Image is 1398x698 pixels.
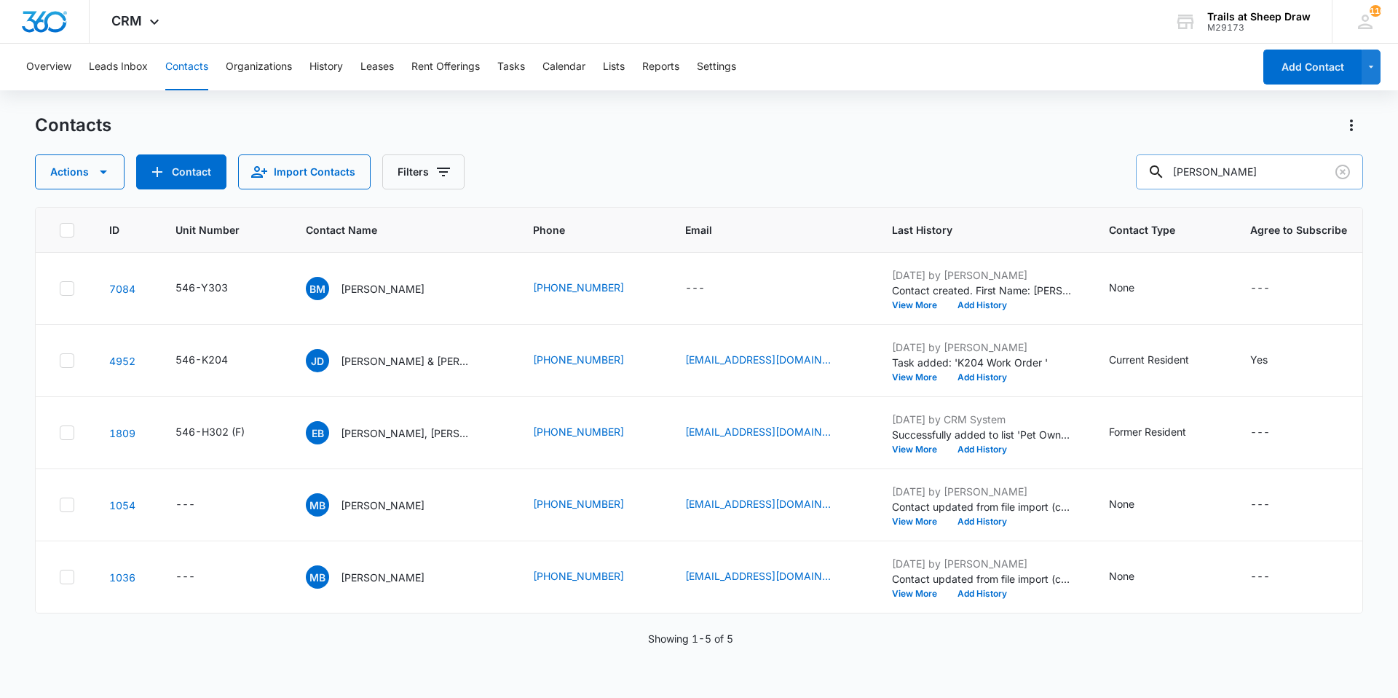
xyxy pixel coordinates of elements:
span: Agree to Subscribe [1250,222,1347,238]
div: Contact Name - Matt Brooks - Select to Edit Field [306,565,451,589]
div: Phone - (970) 397-5760 - Select to Edit Field [533,352,650,369]
div: None [1109,280,1134,295]
a: Navigate to contact details page for Brooks Maldonado [109,283,135,295]
a: [EMAIL_ADDRESS][DOMAIN_NAME] [685,352,831,367]
p: [DATE] by [PERSON_NAME] [892,340,1074,355]
span: Last History [892,222,1053,238]
button: Calendar [542,44,585,90]
span: MB [306,493,329,517]
button: Add History [947,301,1017,310]
div: Unit Number - 546-Y303 - Select to Edit Field [175,280,254,297]
span: Contact Name [306,222,477,238]
button: Actions [1340,114,1363,137]
div: None [1109,568,1134,584]
div: Contact Type - Former Resident - Select to Edit Field [1109,424,1212,442]
div: Email - mattbrooks70@gmail.com - Select to Edit Field [685,568,857,586]
div: Unit Number - - Select to Edit Field [175,496,221,514]
button: Actions [35,154,125,189]
button: Add History [947,373,1017,382]
div: Contact Type - None - Select to Edit Field [1109,496,1161,514]
a: [PHONE_NUMBER] [533,352,624,367]
button: View More [892,589,947,598]
button: View More [892,373,947,382]
div: Email - - Select to Edit Field [685,280,731,297]
a: [PHONE_NUMBER] [533,496,624,511]
a: [PHONE_NUMBER] [533,280,624,295]
div: Contact Name - Elise Brooks, Joshua Kesterson, Ava Bennett & Jackson Rockwell - Select to Edit Field [306,421,498,444]
div: Contact Name - Brooks Maldonado - Select to Edit Field [306,277,451,300]
button: Add History [947,517,1017,526]
span: Contact Type [1109,222,1194,238]
p: Contact created. First Name: [PERSON_NAME] Last Name: [PERSON_NAME] Phone: [PHONE_NUMBER] Source:... [892,283,1074,298]
a: Navigate to contact details page for Joshua Dillon Kesterson & Elise Brooks [109,355,135,367]
button: Rent Offerings [411,44,480,90]
div: Phone - (970) 397-3992 - Select to Edit Field [533,280,650,297]
button: History [309,44,343,90]
a: [PHONE_NUMBER] [533,568,624,584]
span: BM [306,277,329,300]
div: 546-Y303 [175,280,228,295]
p: [DATE] by [PERSON_NAME] [892,267,1074,283]
div: Yes [1250,352,1268,367]
div: --- [1250,568,1270,586]
p: [DATE] by [PERSON_NAME] [892,556,1074,571]
button: Add Contact [136,154,226,189]
p: [PERSON_NAME] & [PERSON_NAME] [341,353,472,369]
span: JD [306,349,329,372]
div: Contact Type - None - Select to Edit Field [1109,280,1161,297]
div: Contact Name - Matthew Brooks - Select to Edit Field [306,493,451,517]
div: --- [175,568,195,586]
div: Email - mattbrooks70@gmail.com - Select to Edit Field [685,496,857,514]
div: notifications count [1370,5,1381,17]
button: Add History [947,445,1017,454]
div: --- [685,280,705,297]
button: Contacts [165,44,208,90]
span: Unit Number [175,222,271,238]
span: MB [306,565,329,589]
button: Organizations [226,44,292,90]
div: Unit Number - 546-K204 - Select to Edit Field [175,352,254,369]
div: --- [1250,280,1270,297]
a: [EMAIL_ADDRESS][DOMAIN_NAME] [685,424,831,439]
a: [EMAIL_ADDRESS][DOMAIN_NAME] [685,568,831,584]
div: Phone - (970) 833-0173 - Select to Edit Field [533,568,650,586]
button: Clear [1331,160,1354,184]
p: [DATE] by [PERSON_NAME] [892,484,1074,499]
div: 546-H302 (F) [175,424,245,439]
p: Successfully added to list 'Pet Owners'. [892,427,1074,442]
div: --- [175,496,195,514]
p: Contact updated from file import (contacts-20231023195256.csv): -- [892,499,1074,514]
div: Unit Number - 546-H302 (F) - Select to Edit Field [175,424,271,442]
button: Add Contact [1263,50,1362,85]
button: Settings [697,44,736,90]
div: Former Resident [1109,424,1186,439]
button: Lists [603,44,625,90]
div: account name [1207,11,1311,23]
p: [PERSON_NAME] [341,498,424,513]
div: --- [1250,496,1270,514]
div: Agree to Subscribe - - Select to Edit Field [1250,568,1296,586]
button: Tasks [497,44,525,90]
div: account id [1207,23,1311,33]
button: View More [892,301,947,310]
div: Contact Type - None - Select to Edit Field [1109,568,1161,586]
button: Reports [642,44,679,90]
p: Task added: 'K204 Work Order ' [892,355,1074,370]
input: Search Contacts [1136,154,1363,189]
div: Agree to Subscribe - - Select to Edit Field [1250,496,1296,514]
div: --- [1250,424,1270,442]
div: Phone - (719) 401-8779 - Select to Edit Field [533,424,650,442]
div: Phone - (970) 833-0173 - Select to Edit Field [533,496,650,514]
div: Unit Number - - Select to Edit Field [175,568,221,586]
div: Agree to Subscribe - - Select to Edit Field [1250,280,1296,297]
div: Email - elisebrooks844@gmail.com - Select to Edit Field [685,424,857,442]
span: EB [306,421,329,444]
p: [PERSON_NAME] [341,570,424,585]
button: View More [892,445,947,454]
button: Leads Inbox [89,44,148,90]
span: CRM [111,13,142,28]
div: Agree to Subscribe - Yes - Select to Edit Field [1250,352,1294,369]
a: [EMAIL_ADDRESS][DOMAIN_NAME] [685,496,831,511]
a: [PHONE_NUMBER] [533,424,624,439]
p: [PERSON_NAME] [341,281,424,297]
